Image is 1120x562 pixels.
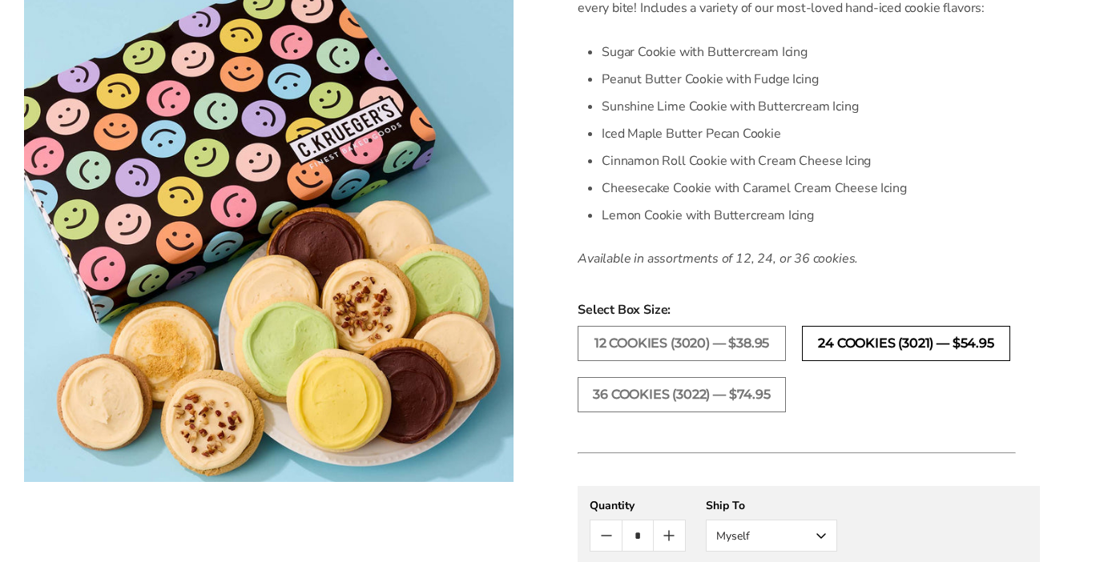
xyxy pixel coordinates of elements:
[706,498,837,513] div: Ship To
[602,202,1016,229] li: Lemon Cookie with Buttercream Icing
[578,377,786,412] label: 36 Cookies (3022) — $74.95
[602,93,1016,120] li: Sunshine Lime Cookie with Buttercream Icing
[802,326,1010,361] label: 24 Cookies (3021) — $54.95
[602,120,1016,147] li: Iced Maple Butter Pecan Cookie
[706,520,837,552] button: Myself
[602,175,1016,202] li: Cheesecake Cookie with Caramel Cream Cheese Icing
[654,520,685,551] button: Count plus
[602,38,1016,66] li: Sugar Cookie with Buttercream Icing
[602,147,1016,175] li: Cinnamon Roll Cookie with Cream Cheese Icing
[622,520,653,551] input: Quantity
[578,326,786,361] label: 12 Cookies (3020) — $38.95
[578,250,858,267] em: Available in assortments of 12, 24, or 36 cookies.
[602,66,1016,93] li: Peanut Butter Cookie with Fudge Icing
[578,300,1040,319] span: Select Box Size:
[590,498,686,513] div: Quantity
[13,501,166,549] iframe: Sign Up via Text for Offers
[590,520,622,551] button: Count minus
